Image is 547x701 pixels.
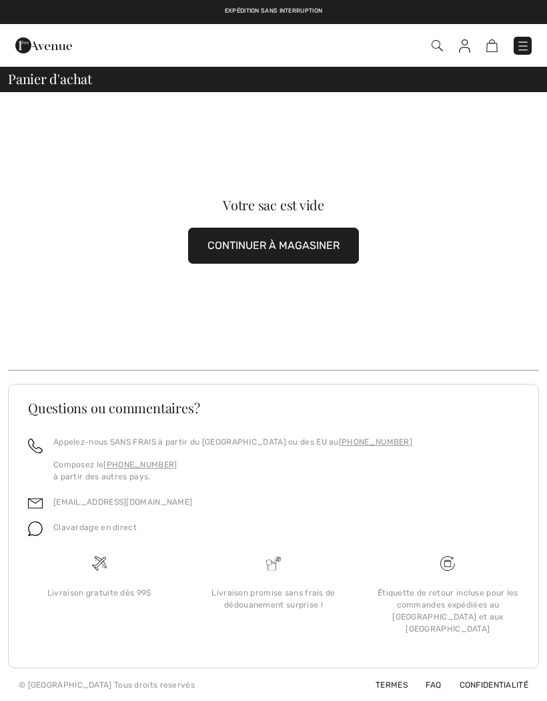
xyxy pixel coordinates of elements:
a: 1ère Avenue [15,38,72,51]
p: Appelez-nous SANS FRAIS à partir du [GEOGRAPHIC_DATA] ou des EU au [53,436,412,448]
img: Recherche [432,40,443,51]
div: © [GEOGRAPHIC_DATA] Tous droits reservés [19,679,195,691]
img: email [28,496,43,511]
img: 1ère Avenue [15,32,72,59]
a: [PHONE_NUMBER] [103,460,177,469]
a: Termes [360,680,408,690]
h3: Questions ou commentaires? [28,401,519,415]
img: call [28,439,43,453]
a: [PHONE_NUMBER] [339,437,412,447]
img: chat [28,521,43,536]
div: Étiquette de retour incluse pour les commandes expédiées au [GEOGRAPHIC_DATA] et aux [GEOGRAPHIC_... [372,587,524,635]
img: Livraison promise sans frais de dédouanement surprise&nbsp;! [266,556,281,571]
img: Livraison gratuite dès 99$ [92,556,107,571]
div: Votre sac est vide [35,198,512,212]
img: Mes infos [459,39,470,53]
a: [EMAIL_ADDRESS][DOMAIN_NAME] [53,497,192,507]
a: Confidentialité [444,680,529,690]
span: Clavardage en direct [53,523,137,532]
p: Composez le à partir des autres pays. [53,459,412,483]
img: Panier d'achat [486,39,498,52]
div: Livraison gratuite dès 99$ [23,587,175,599]
img: Livraison gratuite dès 99$ [440,556,455,571]
button: CONTINUER À MAGASINER [188,228,359,264]
a: FAQ [410,680,441,690]
span: Panier d'achat [8,72,92,85]
div: Livraison promise sans frais de dédouanement surprise ! [197,587,350,611]
img: Menu [516,39,530,53]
